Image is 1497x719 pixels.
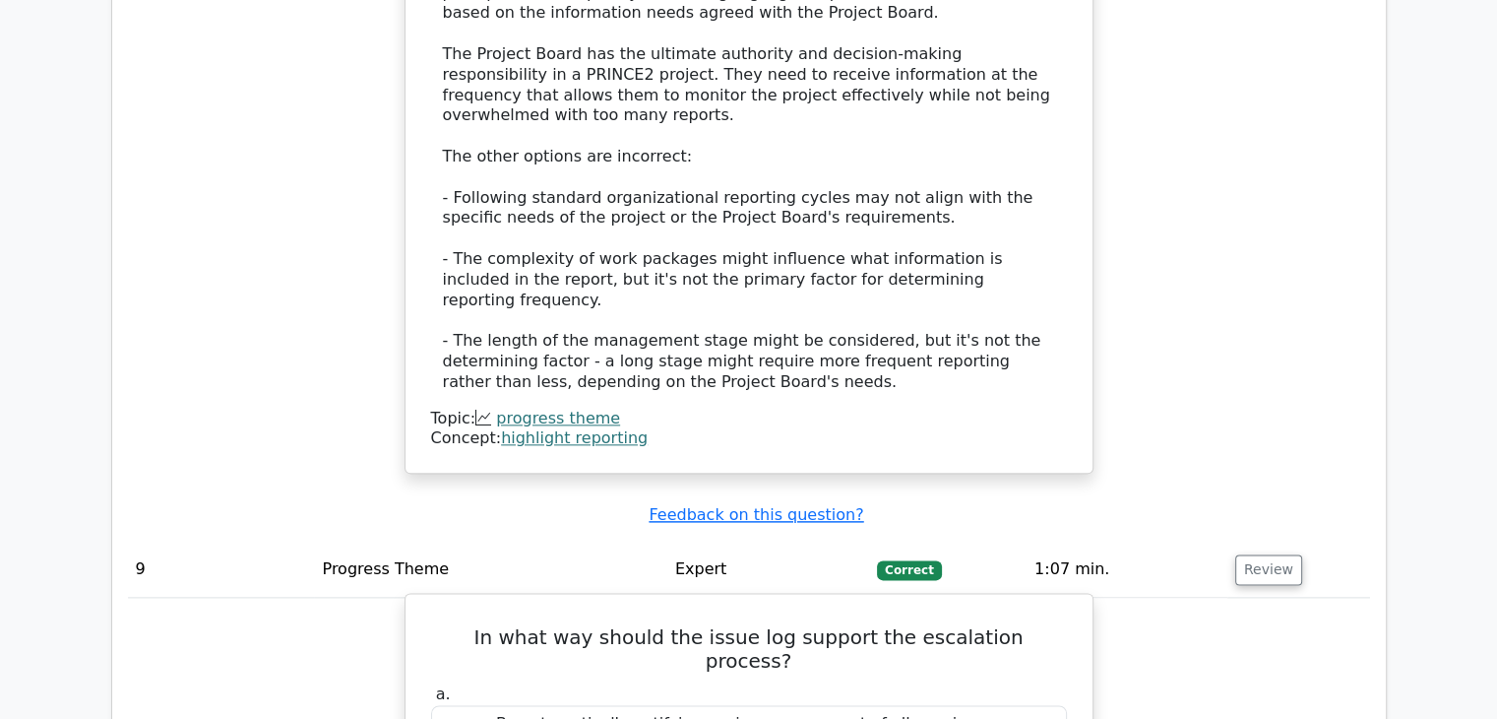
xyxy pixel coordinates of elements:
td: 9 [128,542,315,598]
a: progress theme [496,409,620,427]
div: Topic: [431,409,1067,429]
td: Progress Theme [314,542,666,598]
td: Expert [667,542,869,598]
span: a. [436,685,451,703]
button: Review [1235,555,1302,585]
h5: In what way should the issue log support the escalation process? [429,625,1069,673]
a: Feedback on this question? [649,505,863,524]
span: Correct [877,560,941,580]
div: Concept: [431,428,1067,449]
td: 1:07 min. [1027,542,1227,598]
a: highlight reporting [501,428,648,447]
